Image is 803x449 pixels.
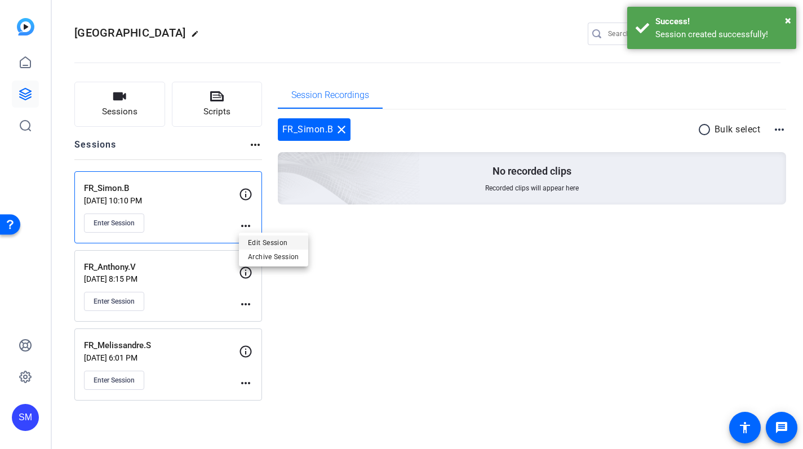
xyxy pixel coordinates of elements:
[248,235,299,249] span: Edit Session
[785,12,791,29] button: Close
[248,250,299,263] span: Archive Session
[785,14,791,27] span: ×
[655,15,788,28] div: Success!
[655,28,788,41] div: Session created successfully!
